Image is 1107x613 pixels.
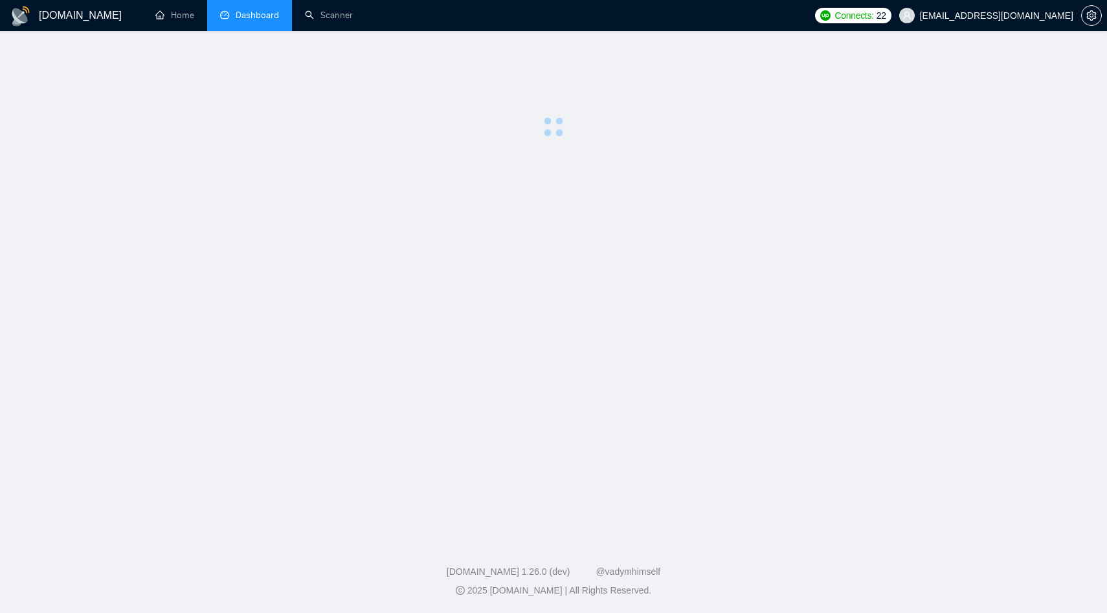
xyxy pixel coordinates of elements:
[10,584,1097,597] div: 2025 [DOMAIN_NAME] | All Rights Reserved.
[1081,5,1102,26] button: setting
[447,566,570,577] a: [DOMAIN_NAME] 1.26.0 (dev)
[155,10,194,21] a: homeHome
[820,10,831,21] img: upwork-logo.png
[1082,10,1101,21] span: setting
[877,8,886,23] span: 22
[220,10,229,19] span: dashboard
[834,8,873,23] span: Connects:
[456,586,465,595] span: copyright
[305,10,353,21] a: searchScanner
[10,6,31,27] img: logo
[236,10,279,21] span: Dashboard
[1081,10,1102,21] a: setting
[902,11,911,20] span: user
[596,566,660,577] a: @vadymhimself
